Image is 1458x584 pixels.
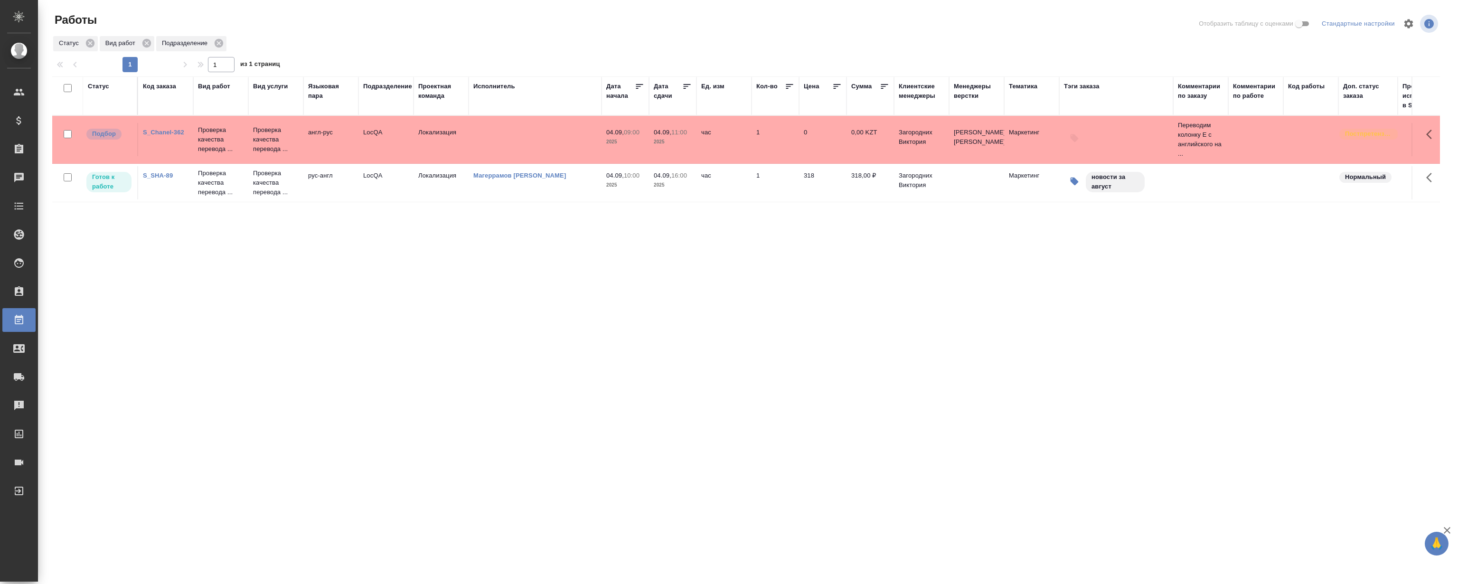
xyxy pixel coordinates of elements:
[253,125,299,154] p: Проверка качества перевода ...
[143,129,184,136] a: S_Chanel-362
[303,123,358,156] td: англ-рус
[624,129,640,136] p: 09:00
[143,82,176,91] div: Код заказа
[654,82,682,101] div: Дата сдачи
[606,172,624,179] p: 04.09,
[1199,19,1293,28] span: Отобразить таблицу с оценками
[847,123,894,156] td: 0,00 KZT
[804,82,819,91] div: Цена
[88,82,109,91] div: Статус
[240,58,280,72] span: из 1 страниц
[654,172,671,179] p: 04.09,
[954,82,999,101] div: Менеджеры верстки
[894,123,949,156] td: Загородних Виктория
[606,129,624,136] p: 04.09,
[473,82,515,91] div: Исполнитель
[414,166,469,199] td: Локализация
[1429,534,1445,554] span: 🙏
[303,166,358,199] td: рус-англ
[198,82,230,91] div: Вид работ
[1319,17,1397,31] div: split button
[1233,82,1279,101] div: Комментарии по работе
[1091,172,1139,191] p: новости за август
[363,82,412,91] div: Подразделение
[253,169,299,197] p: Проверка качества перевода ...
[59,38,82,48] p: Статус
[654,180,692,190] p: 2025
[105,38,139,48] p: Вид работ
[1345,129,1392,139] p: Постпретензионный
[1425,532,1449,556] button: 🙏
[1402,82,1445,110] div: Прогресс исполнителя в SC
[143,172,173,179] a: S_SHA-89
[92,129,116,139] p: Подбор
[1420,166,1443,189] button: Здесь прячутся важные кнопки
[358,166,414,199] td: LocQA
[851,82,872,91] div: Сумма
[799,123,847,156] td: 0
[52,12,97,28] span: Работы
[162,38,211,48] p: Подразделение
[799,166,847,199] td: 318
[1064,128,1085,149] button: Добавить тэги
[198,169,244,197] p: Проверка качества перевода ...
[1009,171,1054,180] p: Маркетинг
[473,172,566,179] a: Магеррамов [PERSON_NAME]
[606,82,635,101] div: Дата начала
[1178,82,1223,101] div: Комментарии по заказу
[85,171,132,193] div: Исполнитель может приступить к работе
[358,123,414,156] td: LocQA
[624,172,640,179] p: 10:00
[696,123,752,156] td: час
[894,166,949,199] td: Загородних Виктория
[671,172,687,179] p: 16:00
[954,128,999,147] p: [PERSON_NAME] [PERSON_NAME]
[1288,82,1325,91] div: Код работы
[198,125,244,154] p: Проверка качества перевода ...
[1178,121,1223,159] p: Переводим колонку Е с английского на ...
[847,166,894,199] td: 318,00 ₽
[1420,15,1440,33] span: Посмотреть информацию
[100,36,154,51] div: Вид работ
[1085,171,1146,193] div: новости за август
[1064,82,1100,91] div: Тэги заказа
[92,172,126,191] p: Готов к работе
[1009,82,1037,91] div: Тематика
[671,129,687,136] p: 11:00
[1009,128,1054,137] p: Маркетинг
[1064,171,1085,192] button: Изменить тэги
[1397,12,1420,35] span: Настроить таблицу
[606,137,644,147] p: 2025
[696,166,752,199] td: час
[752,123,799,156] td: 1
[418,82,464,101] div: Проектная команда
[606,180,644,190] p: 2025
[654,137,692,147] p: 2025
[85,128,132,141] div: Можно подбирать исполнителей
[899,82,944,101] div: Клиентские менеджеры
[701,82,724,91] div: Ед. изм
[308,82,354,101] div: Языковая пара
[654,129,671,136] p: 04.09,
[752,166,799,199] td: 1
[414,123,469,156] td: Локализация
[1345,172,1386,182] p: Нормальный
[253,82,288,91] div: Вид услуги
[53,36,98,51] div: Статус
[156,36,226,51] div: Подразделение
[1420,123,1443,146] button: Здесь прячутся важные кнопки
[756,82,778,91] div: Кол-во
[1343,82,1393,101] div: Доп. статус заказа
